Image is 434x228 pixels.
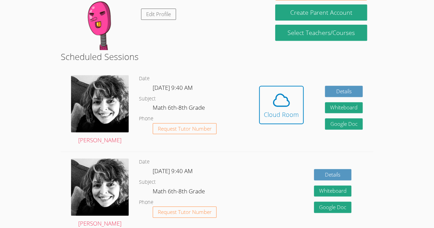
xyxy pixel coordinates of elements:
button: Request Tutor Number [153,123,217,134]
span: [DATE] 9:40 AM [153,167,193,175]
span: Request Tutor Number [158,209,212,215]
button: Whiteboard [325,102,363,113]
div: Cloud Room [264,110,299,119]
a: [PERSON_NAME] [71,75,129,145]
dt: Phone [139,115,153,123]
a: Google Doc [325,118,363,130]
img: avatar.png [71,75,129,132]
button: Cloud Room [259,86,304,124]
button: Whiteboard [314,185,352,197]
span: Request Tutor Number [158,126,212,131]
a: Edit Profile [141,9,176,20]
dt: Subject [139,178,156,187]
a: Details [325,86,363,97]
dd: Math 6th-8th Grade [153,103,206,115]
dt: Date [139,74,150,83]
h2: Scheduled Sessions [61,50,373,63]
button: Create Parent Account [275,4,367,21]
dt: Date [139,158,150,166]
dt: Subject [139,95,156,103]
img: avatar.png [71,158,129,216]
a: Details [314,169,352,180]
a: Google Doc [314,202,352,213]
span: [DATE] 9:40 AM [153,84,193,92]
dd: Math 6th-8th Grade [153,187,206,198]
dt: Phone [139,198,153,207]
button: Request Tutor Number [153,206,217,218]
a: Select Teachers/Courses [275,25,367,41]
